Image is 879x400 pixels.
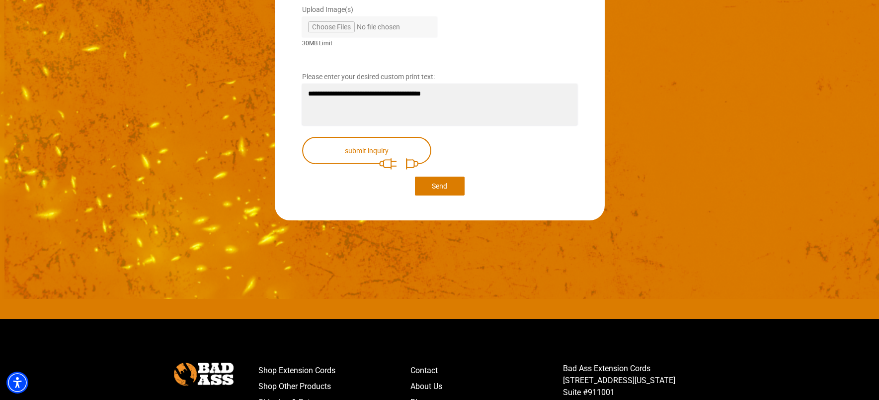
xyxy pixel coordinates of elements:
button: submit inquiry [302,137,431,165]
small: 30MB Limit [302,39,437,48]
a: About Us [410,379,563,395]
button: Send [415,177,465,196]
span: Please enter your desired custom print text: [302,73,435,81]
img: Bad Ass Extension Cords [174,363,234,385]
div: Accessibility Menu [6,372,28,394]
a: Shop Other Products [258,379,411,395]
a: Shop Extension Cords [258,363,411,379]
a: Contact [410,363,563,379]
span: Upload Image(s) [302,5,353,13]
